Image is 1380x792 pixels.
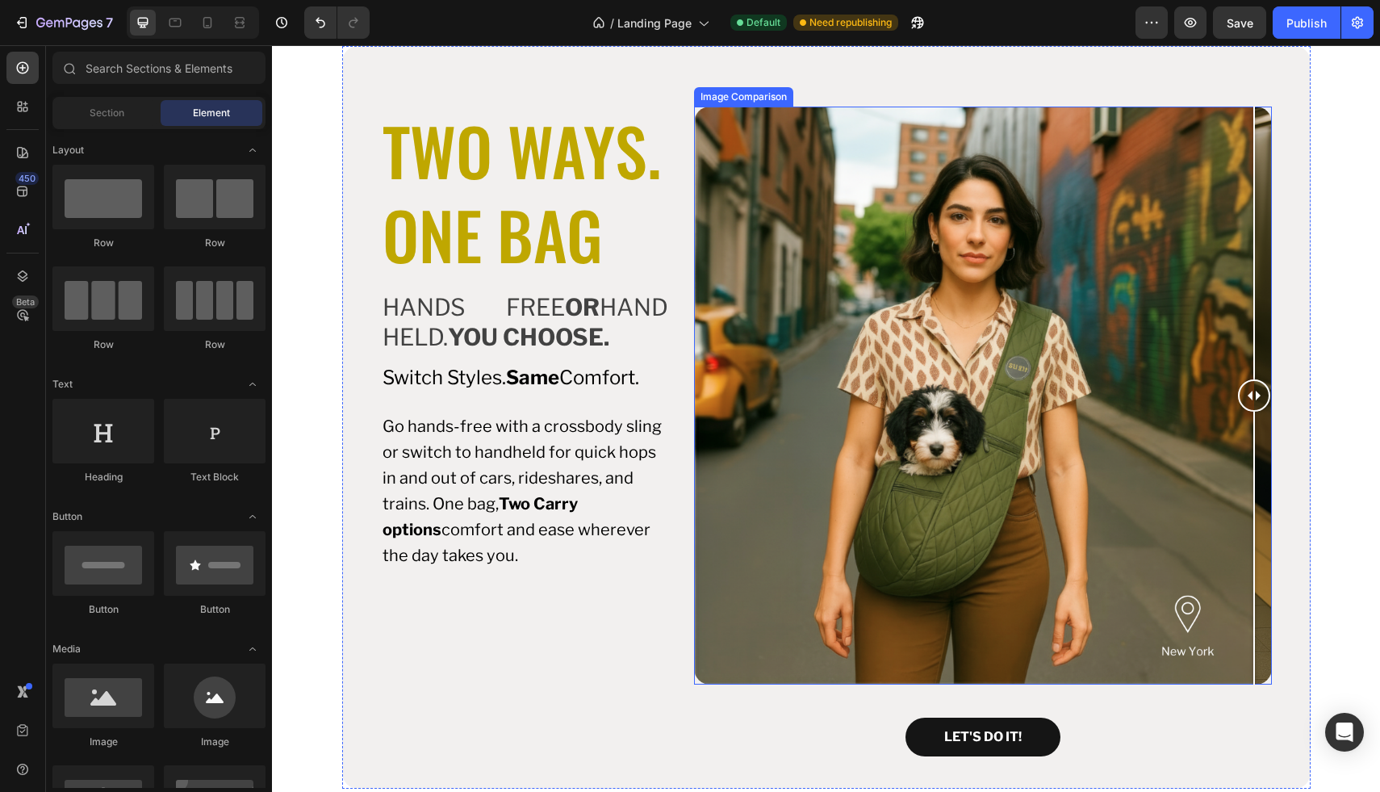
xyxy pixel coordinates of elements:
span: Toggle open [240,636,266,662]
strong: You Choose. [176,278,337,306]
span: Landing Page [617,15,692,31]
div: Row [164,337,266,352]
div: Undo/Redo [304,6,370,39]
span: Button [52,509,82,524]
button: 7 [6,6,120,39]
p: Go hands-free with a crossbody sling or switch to handheld for quick hops in and out of cars, rid... [111,368,396,523]
span: Element [193,106,230,120]
span: / [610,15,614,31]
button: Save [1213,6,1266,39]
div: Row [52,337,154,352]
strong: Same [234,321,287,344]
p: 7 [106,13,113,32]
div: Image [164,735,266,749]
input: Search Sections & Elements [52,52,266,84]
div: Open Intercom Messenger [1325,713,1364,752]
span: Toggle open [240,504,266,530]
div: 450 [15,172,39,185]
span: Media [52,642,81,656]
span: Toggle open [240,137,266,163]
div: Button [52,602,154,617]
p: LET'S DO IT! [672,682,750,702]
div: Image [52,735,154,749]
span: Toggle open [240,371,266,397]
span: Section [90,106,124,120]
p: Switch Styles. Comfort. [111,317,396,348]
span: Layout [52,143,84,157]
div: Image Comparison [425,44,518,59]
div: Row [52,236,154,250]
div: Heading [52,470,154,484]
div: Beta [12,295,39,308]
div: Text Block [164,470,266,484]
span: Default [746,15,780,30]
button: Publish [1273,6,1340,39]
span: Need republishing [809,15,892,30]
span: Text [52,377,73,392]
div: Publish [1286,15,1327,31]
strong: or [293,248,328,276]
div: Button [164,602,266,617]
iframe: Design area [272,45,1380,792]
div: Row [164,236,266,250]
button: <p>LET'S DO IT!</p> [634,673,788,711]
strong: Two Carry options [111,449,306,494]
span: Save [1227,16,1253,30]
